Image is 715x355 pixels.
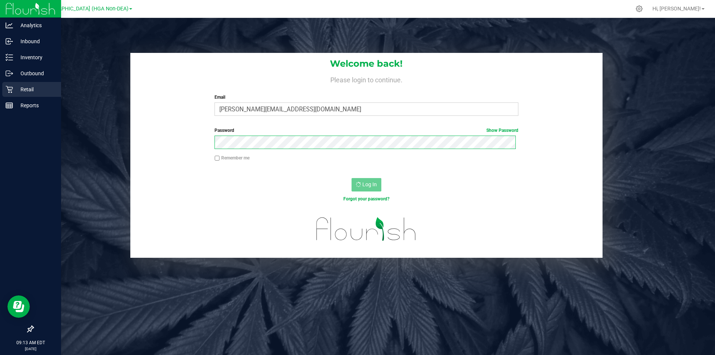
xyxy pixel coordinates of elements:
[214,155,250,161] label: Remember me
[6,70,13,77] inline-svg: Outbound
[214,94,518,101] label: Email
[13,69,58,78] p: Outbound
[307,210,425,248] img: flourish_logo.svg
[343,196,390,202] a: Forgot your password?
[486,128,518,133] a: Show Password
[22,6,128,12] span: PNW.7-[GEOGRAPHIC_DATA] (HGA Non-DEA)
[6,54,13,61] inline-svg: Inventory
[635,5,644,12] div: Manage settings
[6,38,13,45] inline-svg: Inbound
[130,59,603,69] h1: Welcome back!
[13,21,58,30] p: Analytics
[130,75,603,83] h4: Please login to continue.
[13,53,58,62] p: Inventory
[13,101,58,110] p: Reports
[214,128,234,133] span: Password
[13,85,58,94] p: Retail
[6,86,13,93] inline-svg: Retail
[352,178,381,191] button: Log In
[652,6,701,12] span: Hi, [PERSON_NAME]!
[214,156,220,161] input: Remember me
[13,37,58,46] p: Inbound
[3,339,58,346] p: 09:13 AM EDT
[362,181,377,187] span: Log In
[7,295,30,318] iframe: Resource center
[6,102,13,109] inline-svg: Reports
[3,346,58,352] p: [DATE]
[6,22,13,29] inline-svg: Analytics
